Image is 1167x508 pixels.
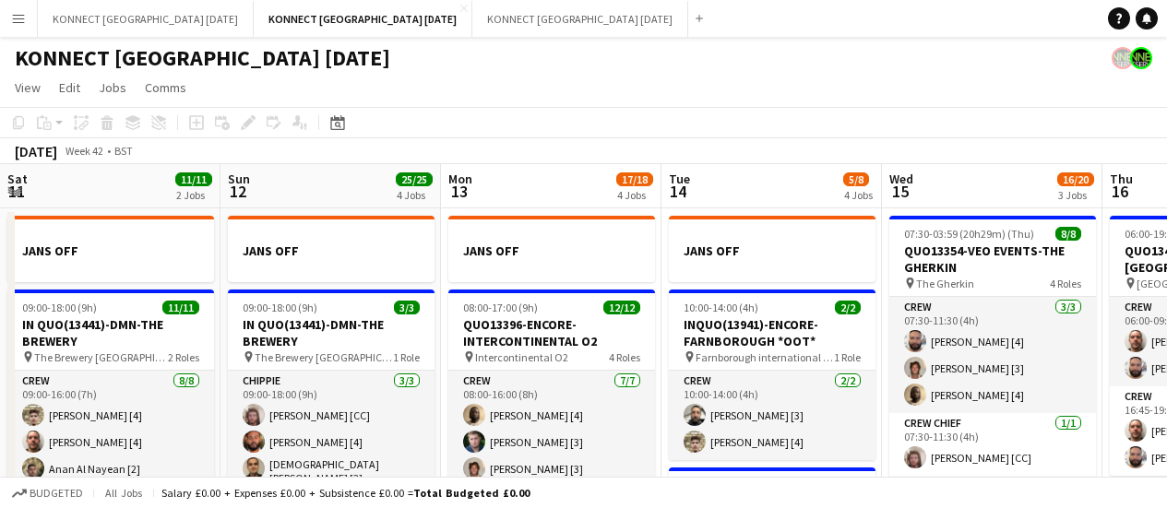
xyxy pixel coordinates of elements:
[448,216,655,282] app-job-card: JANS OFF
[603,301,640,314] span: 12/12
[175,172,212,186] span: 11/11
[228,242,435,259] h3: JANS OFF
[228,289,435,492] app-job-card: 09:00-18:00 (9h)3/3IN QUO(13441)-DMN-THE BREWERY The Brewery [GEOGRAPHIC_DATA], [STREET_ADDRESS]1...
[844,188,873,202] div: 4 Jobs
[669,171,690,187] span: Tue
[916,277,974,290] span: The Gherkin
[666,181,690,202] span: 14
[397,188,432,202] div: 4 Jobs
[7,171,28,187] span: Sat
[254,1,472,37] button: KONNECT [GEOGRAPHIC_DATA] [DATE]
[669,242,875,259] h3: JANS OFF
[393,350,420,364] span: 1 Role
[616,172,653,186] span: 17/18
[7,216,214,282] app-job-card: JANS OFF
[669,289,875,460] app-job-card: 10:00-14:00 (4h)2/2INQUO(13941)-ENCORE-FARNBOROUGH *OOT* Farnborough international conference cen...
[243,301,317,314] span: 09:00-18:00 (9h)
[1050,277,1081,290] span: 4 Roles
[1110,171,1133,187] span: Thu
[889,413,1096,476] app-card-role: Crew Chief1/107:30-11:30 (4h)[PERSON_NAME] [CC]
[889,216,1096,489] app-job-card: 07:30-03:59 (20h29m) (Thu)8/8QUO13354-VEO EVENTS-THE GHERKIN The Gherkin4 RolesCrew3/307:30-11:30...
[15,44,390,72] h1: KONNECT [GEOGRAPHIC_DATA] [DATE]
[228,316,435,349] h3: IN QUO(13441)-DMN-THE BREWERY
[228,216,435,282] app-job-card: JANS OFF
[61,144,107,158] span: Week 42
[463,301,538,314] span: 08:00-17:00 (9h)
[904,227,1034,241] span: 07:30-03:59 (20h29m) (Thu)
[137,76,194,100] a: Comms
[413,486,530,500] span: Total Budgeted £0.00
[1130,47,1152,69] app-user-avatar: Konnect 24hr EMERGENCY NR*
[835,301,861,314] span: 2/2
[889,242,1096,276] h3: QUO13354-VEO EVENTS-THE GHERKIN
[684,301,758,314] span: 10:00-14:00 (4h)
[101,486,146,500] span: All jobs
[59,79,80,96] span: Edit
[9,483,86,503] button: Budgeted
[617,188,652,202] div: 4 Jobs
[228,171,250,187] span: Sun
[22,301,97,314] span: 09:00-18:00 (9h)
[145,79,186,96] span: Comms
[472,1,688,37] button: KONNECT [GEOGRAPHIC_DATA] [DATE]
[669,216,875,282] app-job-card: JANS OFF
[1107,181,1133,202] span: 16
[446,181,472,202] span: 13
[609,350,640,364] span: 4 Roles
[225,181,250,202] span: 12
[396,172,433,186] span: 25/25
[669,316,875,349] h3: INQUO(13941)-ENCORE-FARNBOROUGH *OOT*
[394,301,420,314] span: 3/3
[1055,227,1081,241] span: 8/8
[15,79,41,96] span: View
[91,76,134,100] a: Jobs
[7,76,48,100] a: View
[1057,172,1094,186] span: 16/20
[448,171,472,187] span: Mon
[15,142,57,160] div: [DATE]
[696,350,834,364] span: Farnborough international conference centre
[669,371,875,460] app-card-role: Crew2/210:00-14:00 (4h)[PERSON_NAME] [3][PERSON_NAME] [4]
[30,487,83,500] span: Budgeted
[99,79,126,96] span: Jobs
[162,301,199,314] span: 11/11
[34,350,168,364] span: The Brewery [GEOGRAPHIC_DATA], [STREET_ADDRESS]
[887,181,913,202] span: 15
[475,350,568,364] span: Intercontinental O2
[843,172,869,186] span: 5/8
[5,181,28,202] span: 11
[7,242,214,259] h3: JANS OFF
[448,242,655,259] h3: JANS OFF
[889,297,1096,413] app-card-role: Crew3/307:30-11:30 (4h)[PERSON_NAME] [4][PERSON_NAME] [3][PERSON_NAME] [4]
[161,486,530,500] div: Salary £0.00 + Expenses £0.00 + Subsistence £0.00 =
[834,350,861,364] span: 1 Role
[52,76,88,100] a: Edit
[168,350,199,364] span: 2 Roles
[889,171,913,187] span: Wed
[38,1,254,37] button: KONNECT [GEOGRAPHIC_DATA] [DATE]
[114,144,133,158] div: BST
[176,188,211,202] div: 2 Jobs
[1112,47,1134,69] app-user-avatar: Konnect 24hr EMERGENCY NR*
[255,350,393,364] span: The Brewery [GEOGRAPHIC_DATA], [STREET_ADDRESS]
[228,371,435,492] app-card-role: CHIPPIE3/309:00-18:00 (9h)[PERSON_NAME] [CC][PERSON_NAME] [4][DEMOGRAPHIC_DATA][PERSON_NAME] [3]
[7,316,214,349] h3: IN QUO(13441)-DMN-THE BREWERY
[448,316,655,349] h3: QUO13396-ENCORE-INTERCONTINENTAL O2
[1058,188,1093,202] div: 3 Jobs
